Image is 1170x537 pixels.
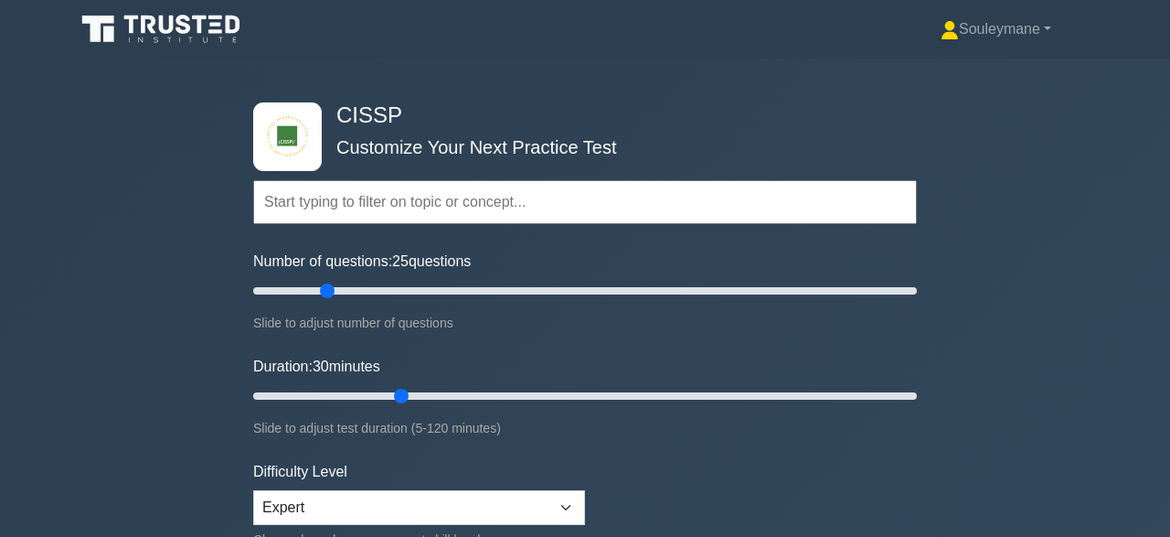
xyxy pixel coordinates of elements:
[253,180,917,224] input: Start typing to filter on topic or concept...
[253,461,347,483] label: Difficulty Level
[329,102,827,129] h4: CISSP
[392,253,409,269] span: 25
[313,359,329,374] span: 30
[253,356,380,378] label: Duration: minutes
[253,417,917,439] div: Slide to adjust test duration (5-120 minutes)
[253,312,917,334] div: Slide to adjust number of questions
[253,251,471,273] label: Number of questions: questions
[897,11,1095,48] a: Souleymane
